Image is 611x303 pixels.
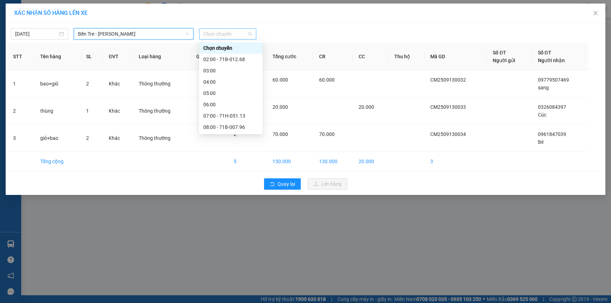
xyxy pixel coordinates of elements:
[203,44,258,52] div: Chọn chuyến
[203,78,258,86] div: 04:00
[7,125,35,152] td: 3
[103,70,133,97] td: Khác
[272,131,288,137] span: 70.000
[277,180,295,188] span: Quay lại
[272,104,288,110] span: 20.000
[353,43,389,70] th: CC
[319,77,335,83] span: 60.000
[359,104,374,110] span: 20.000
[538,104,566,110] span: 0326084397
[425,152,487,171] td: 3
[593,10,598,16] span: close
[493,58,515,63] span: Người gửi
[35,125,80,152] td: giỏ+bao
[86,81,89,87] span: 2
[203,55,258,63] div: 02:00 - 71B-012.68
[35,43,80,70] th: Tên hàng
[267,152,313,171] td: 150.000
[538,131,566,137] span: 0961847039
[538,77,569,83] span: 09779507469
[133,70,190,97] td: Thông thường
[353,152,389,171] td: 20.000
[203,101,258,108] div: 06:00
[272,77,288,83] span: 60.000
[86,135,89,141] span: 2
[319,131,335,137] span: 70.000
[35,70,80,97] td: bao+giỏ
[264,178,301,190] button: rollbackQuay lại
[7,70,35,97] td: 1
[103,125,133,152] td: Khác
[313,43,353,70] th: CR
[586,4,605,23] button: Close
[538,58,565,63] span: Người nhận
[234,131,236,137] span: 2
[203,67,258,75] div: 03:00
[430,104,466,110] span: CM2509130033
[103,43,133,70] th: ĐVT
[538,85,549,90] span: sang
[493,50,506,55] span: Số ĐT
[313,152,353,171] td: 130.000
[538,139,544,145] span: Bé
[14,10,88,16] span: XÁC NHẬN SỐ HÀNG LÊN XE
[538,112,546,118] span: Cúc
[35,97,80,125] td: thùng
[425,43,487,70] th: Mã GD
[389,43,425,70] th: Thu hộ
[228,152,267,171] td: 5
[267,43,313,70] th: Tổng cước
[203,123,258,131] div: 08:00 - 71B-007.96
[15,30,58,38] input: 13/09/2025
[103,97,133,125] td: Khác
[78,29,189,39] span: Bến Tre - Hồ Chí Minh
[191,43,228,70] th: Ghi chú
[35,152,80,171] td: Tổng cộng
[199,42,263,54] div: Chọn chuyến
[7,97,35,125] td: 2
[86,108,89,114] span: 1
[133,97,190,125] td: Thông thường
[430,131,466,137] span: CM2509130034
[203,29,252,39] span: Chọn chuyến
[270,182,275,187] span: rollback
[133,125,190,152] td: Thông thường
[80,43,103,70] th: SL
[185,32,190,36] span: down
[203,89,258,97] div: 05:00
[203,112,258,120] div: 07:00 - 71H-051.13
[430,77,466,83] span: CM2509130032
[133,43,190,70] th: Loại hàng
[538,50,551,55] span: Số ĐT
[308,178,347,190] button: uploadLên hàng
[7,43,35,70] th: STT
